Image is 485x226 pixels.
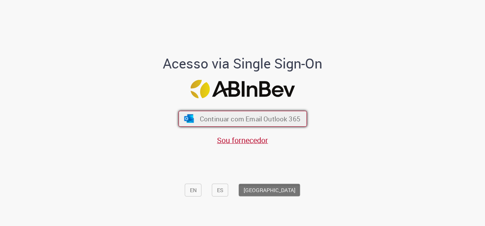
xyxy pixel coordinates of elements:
button: EN [185,183,202,196]
img: ícone Azure/Microsoft 360 [183,115,194,123]
button: [GEOGRAPHIC_DATA] [239,183,300,196]
img: Logo ABInBev [190,80,295,99]
button: ES [212,183,228,196]
span: Continuar com Email Outlook 365 [199,115,300,123]
a: Sou fornecedor [217,135,268,145]
h1: Acesso via Single Sign-On [137,56,348,71]
button: ícone Azure/Microsoft 360 Continuar com Email Outlook 365 [178,111,307,127]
